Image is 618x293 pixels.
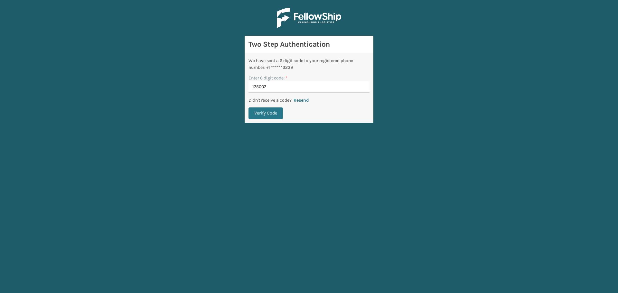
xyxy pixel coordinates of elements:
[248,97,292,104] p: Didn't receive a code?
[248,107,283,119] button: Verify Code
[277,8,341,28] img: Logo
[248,57,370,71] div: We have sent a 6 digit code to your registered phone number: +1 ******3239
[248,40,370,49] h3: Two Step Authentication
[248,75,287,81] label: Enter 6 digit code:
[292,97,311,103] button: Resend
